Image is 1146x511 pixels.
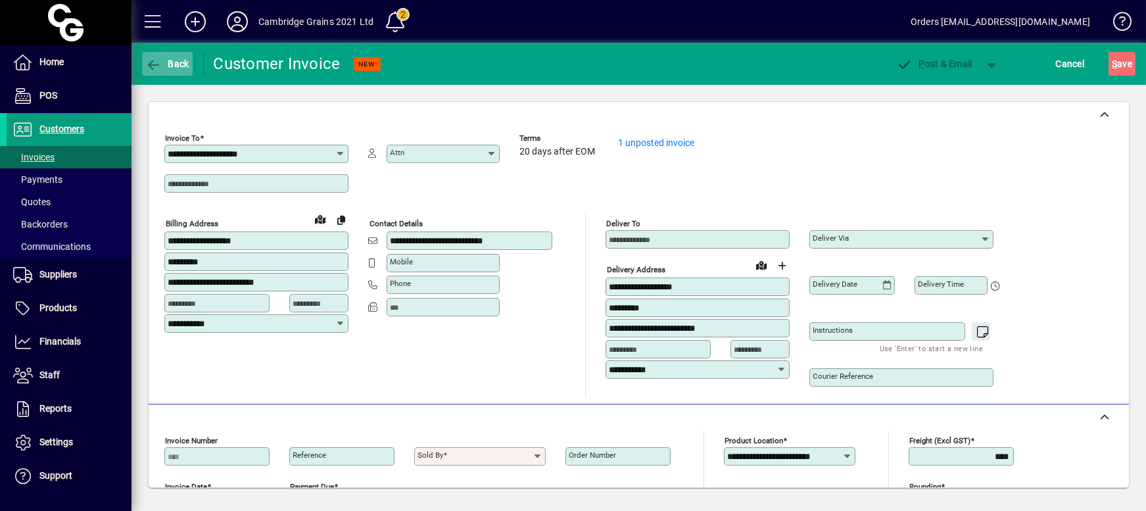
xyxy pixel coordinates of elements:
[7,258,131,291] a: Suppliers
[390,279,411,288] mat-label: Phone
[618,137,694,148] a: 1 unposted invoice
[293,450,326,460] mat-label: Reference
[813,372,873,381] mat-label: Courier Reference
[13,241,91,252] span: Communications
[606,219,640,228] mat-label: Deliver To
[7,146,131,168] a: Invoices
[142,52,193,76] button: Back
[909,436,970,445] mat-label: Freight (excl GST)
[39,437,73,447] span: Settings
[145,59,189,69] span: Back
[331,209,352,230] button: Copy to Delivery address
[7,191,131,213] a: Quotes
[7,426,131,459] a: Settings
[258,11,373,32] div: Cambridge Grains 2021 Ltd
[7,235,131,258] a: Communications
[39,90,57,101] span: POS
[1056,53,1085,74] span: Cancel
[390,148,404,157] mat-label: Attn
[880,341,983,356] mat-hint: Use 'Enter' to start a new line
[13,219,68,230] span: Backorders
[39,269,77,280] span: Suppliers
[751,255,772,276] a: View on map
[39,124,84,134] span: Customers
[7,213,131,235] a: Backorders
[418,450,443,460] mat-label: Sold by
[7,168,131,191] a: Payments
[896,59,972,69] span: ost & Email
[1112,59,1117,69] span: S
[569,450,616,460] mat-label: Order number
[7,80,131,112] a: POS
[390,257,413,266] mat-label: Mobile
[13,197,51,207] span: Quotes
[519,147,595,157] span: 20 days after EOM
[918,280,964,289] mat-label: Delivery time
[1109,52,1135,76] button: Save
[909,482,941,491] mat-label: Rounding
[13,174,62,185] span: Payments
[7,393,131,426] a: Reports
[519,134,598,143] span: Terms
[919,59,925,69] span: P
[39,336,81,347] span: Financials
[359,60,375,68] span: NEW
[165,134,200,143] mat-label: Invoice To
[725,436,783,445] mat-label: Product location
[214,53,341,74] div: Customer Invoice
[165,482,207,491] mat-label: Invoice date
[39,370,60,380] span: Staff
[1053,52,1088,76] button: Cancel
[7,292,131,325] a: Products
[7,46,131,79] a: Home
[216,10,258,34] button: Profile
[13,152,55,162] span: Invoices
[290,482,334,491] mat-label: Payment due
[911,11,1090,32] div: Orders [EMAIL_ADDRESS][DOMAIN_NAME]
[310,208,331,230] a: View on map
[1112,53,1132,74] span: ave
[813,326,853,335] mat-label: Instructions
[813,233,849,243] mat-label: Deliver via
[7,359,131,392] a: Staff
[772,255,793,276] button: Choose address
[890,52,979,76] button: Post & Email
[813,280,857,289] mat-label: Delivery date
[39,303,77,313] span: Products
[131,52,204,76] app-page-header-button: Back
[7,326,131,358] a: Financials
[39,470,72,481] span: Support
[1103,3,1130,45] a: Knowledge Base
[7,460,131,493] a: Support
[39,403,72,414] span: Reports
[165,436,218,445] mat-label: Invoice number
[174,10,216,34] button: Add
[39,57,64,67] span: Home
